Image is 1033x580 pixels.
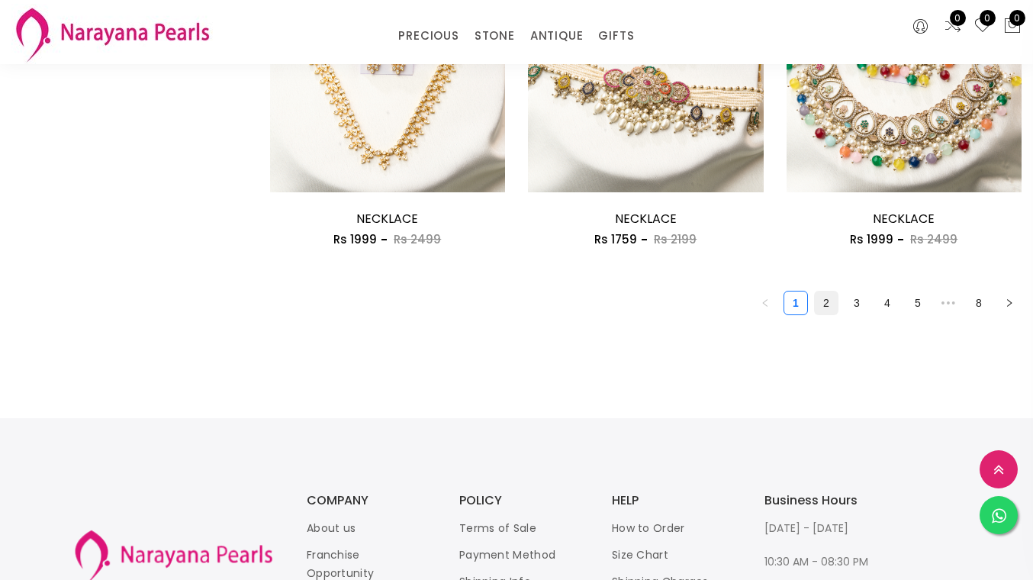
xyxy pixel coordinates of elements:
a: 4 [876,292,899,314]
li: 4 [875,291,899,315]
button: 0 [1003,17,1022,37]
span: left [761,298,770,308]
button: right [997,291,1022,315]
a: STONE [475,24,515,47]
h3: COMPANY [307,495,429,507]
a: NECKLACE [356,210,418,227]
a: NECKLACE [873,210,935,227]
span: Rs 1999 [333,231,377,247]
span: 0 [950,10,966,26]
span: right [1005,298,1014,308]
span: Rs 1999 [850,231,893,247]
a: 0 [944,17,962,37]
p: 10:30 AM - 08:30 PM [764,553,887,571]
a: Terms of Sale [459,520,536,536]
li: Next Page [997,291,1022,315]
span: Rs 2499 [394,231,441,247]
a: About us [307,520,356,536]
a: 1 [784,292,807,314]
a: PRECIOUS [398,24,459,47]
a: ANTIQUE [530,24,584,47]
span: Rs 1759 [594,231,637,247]
span: 0 [980,10,996,26]
li: 3 [845,291,869,315]
a: 0 [973,17,992,37]
li: 2 [814,291,838,315]
li: Previous Page [753,291,777,315]
h3: HELP [612,495,734,507]
span: Rs 2199 [654,231,697,247]
a: NECKLACE [615,210,677,227]
a: How to Order [612,520,685,536]
h3: Business Hours [764,495,887,507]
li: 1 [784,291,808,315]
h3: POLICY [459,495,581,507]
a: 2 [815,292,838,314]
li: Next 5 Pages [936,291,961,315]
span: Rs 2499 [910,231,957,247]
span: 0 [1009,10,1025,26]
a: GIFTS [598,24,634,47]
li: 8 [967,291,991,315]
span: ••• [936,291,961,315]
a: Size Chart [612,547,668,562]
a: 3 [845,292,868,314]
a: 8 [967,292,990,314]
button: left [753,291,777,315]
a: 5 [906,292,929,314]
li: 5 [906,291,930,315]
a: Payment Method [459,547,555,562]
p: [DATE] - [DATE] [764,519,887,537]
